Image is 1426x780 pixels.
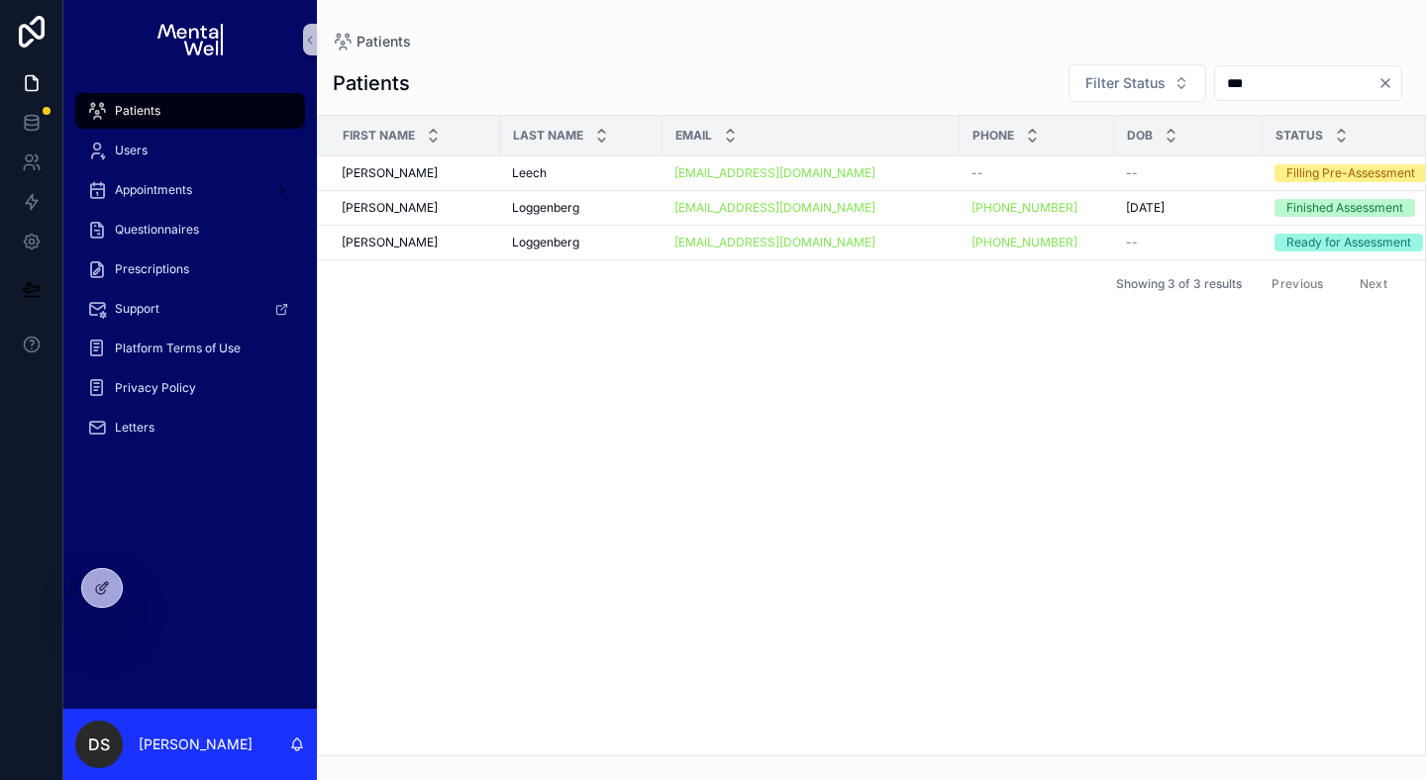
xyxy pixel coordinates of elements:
a: -- [1126,235,1251,250]
a: [PHONE_NUMBER] [971,200,1102,216]
span: Privacy Policy [115,380,196,396]
span: Support [115,301,159,317]
span: -- [1126,235,1138,250]
a: Users [75,133,305,168]
a: Patients [75,93,305,129]
span: -- [971,165,983,181]
span: [PERSON_NAME] [342,165,438,181]
span: Users [115,143,148,158]
span: Patients [115,103,160,119]
a: [PERSON_NAME] [342,165,488,181]
a: [EMAIL_ADDRESS][DOMAIN_NAME] [674,200,948,216]
a: [PERSON_NAME] [342,200,488,216]
span: -- [1126,165,1138,181]
a: [EMAIL_ADDRESS][DOMAIN_NAME] [674,165,875,181]
span: Platform Terms of Use [115,341,241,356]
a: Prescriptions [75,251,305,287]
a: Questionnaires [75,212,305,247]
h1: Patients [333,69,410,97]
a: [PHONE_NUMBER] [971,235,1102,250]
a: Leech [512,165,651,181]
span: Patients [356,32,411,51]
span: Filter Status [1085,73,1166,93]
span: Questionnaires [115,222,199,238]
a: Patients [333,32,411,51]
span: [PERSON_NAME] [342,200,438,216]
a: [PHONE_NUMBER] [971,200,1077,216]
span: [DATE] [1126,200,1165,216]
div: Filling Pre-Assessment [1286,164,1415,182]
span: Leech [512,165,547,181]
a: [EMAIL_ADDRESS][DOMAIN_NAME] [674,165,948,181]
span: First Name [343,128,415,144]
a: -- [971,165,1102,181]
a: [DATE] [1126,200,1251,216]
span: [PERSON_NAME] [342,235,438,250]
span: Appointments [115,182,192,198]
a: [PERSON_NAME] [342,235,488,250]
a: Letters [75,410,305,445]
a: Appointments [75,172,305,208]
img: App logo [157,24,222,55]
span: DOB [1127,128,1153,144]
a: Loggenberg [512,200,651,216]
a: Platform Terms of Use [75,331,305,366]
span: Status [1275,128,1323,144]
p: [PERSON_NAME] [139,734,253,754]
span: Loggenberg [512,235,579,250]
a: Loggenberg [512,235,651,250]
span: Prescriptions [115,261,189,277]
a: [PHONE_NUMBER] [971,235,1077,250]
span: Letters [115,420,154,436]
span: Email [675,128,712,144]
div: Finished Assessment [1286,199,1403,217]
a: [EMAIL_ADDRESS][DOMAIN_NAME] [674,235,875,250]
a: Support [75,291,305,327]
span: Showing 3 of 3 results [1116,276,1242,292]
div: scrollable content [63,79,317,471]
span: Last Name [513,128,583,144]
span: Phone [972,128,1014,144]
button: Clear [1377,75,1401,91]
a: Privacy Policy [75,370,305,406]
span: Loggenberg [512,200,579,216]
button: Select Button [1069,64,1206,102]
a: [EMAIL_ADDRESS][DOMAIN_NAME] [674,200,875,216]
a: -- [1126,165,1251,181]
span: DS [88,732,110,756]
a: [EMAIL_ADDRESS][DOMAIN_NAME] [674,235,948,250]
div: Ready for Assessment [1286,234,1411,251]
